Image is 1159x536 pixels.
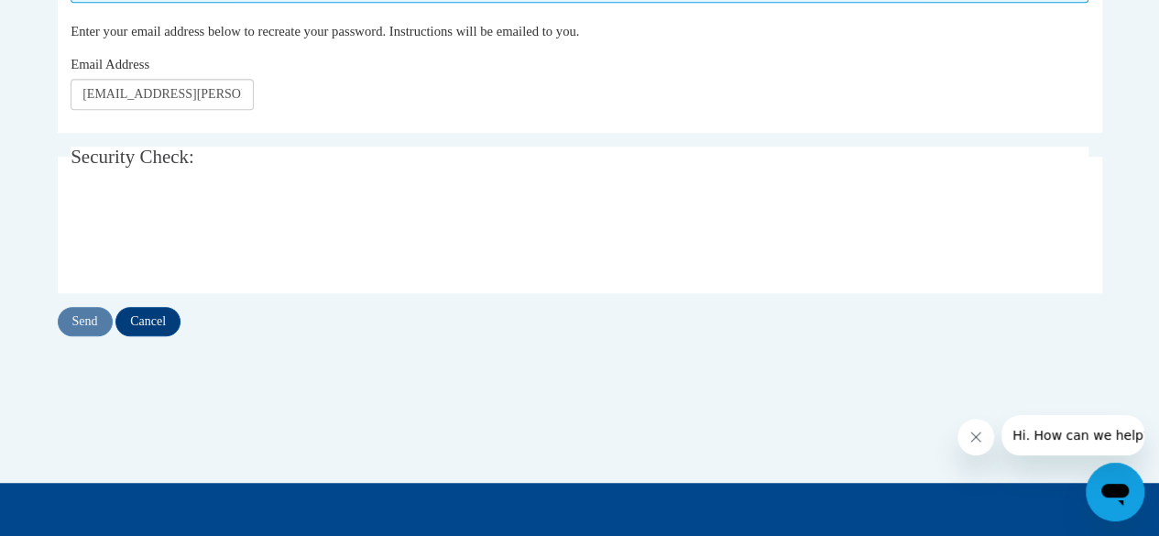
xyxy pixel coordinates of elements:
[71,79,254,110] input: Email
[1001,415,1144,455] iframe: Message from company
[71,199,349,270] iframe: reCAPTCHA
[71,57,149,71] span: Email Address
[71,24,579,38] span: Enter your email address below to recreate your password. Instructions will be emailed to you.
[1086,463,1144,521] iframe: Button to launch messaging window
[11,13,148,27] span: Hi. How can we help?
[957,419,994,455] iframe: Close message
[71,146,194,168] span: Security Check:
[115,307,180,336] input: Cancel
